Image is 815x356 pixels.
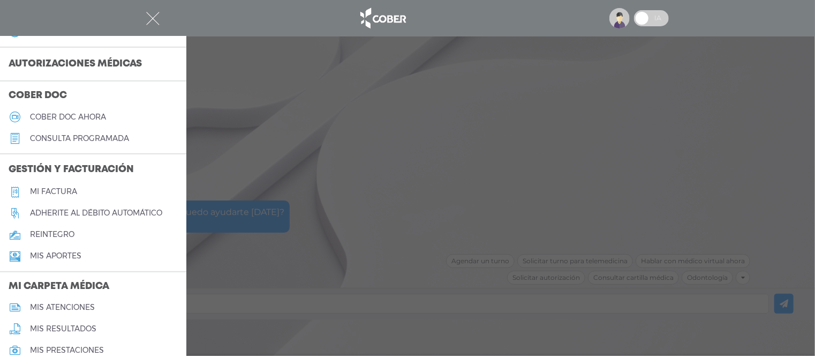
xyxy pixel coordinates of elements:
h5: mis resultados [30,324,96,333]
h5: mis prestaciones [30,346,104,355]
h5: Adherite al débito automático [30,209,162,218]
h5: Mis aportes [30,251,81,261]
img: Cober_menu-close-white.svg [146,12,160,25]
img: profile-placeholder.svg [609,8,630,28]
h5: Cober doc ahora [30,113,106,122]
h5: Mi factura [30,187,77,196]
h5: mis atenciones [30,303,95,312]
h5: reintegro [30,230,74,239]
h5: consulta programada [30,134,129,143]
img: logo_cober_home-white.png [354,5,411,31]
